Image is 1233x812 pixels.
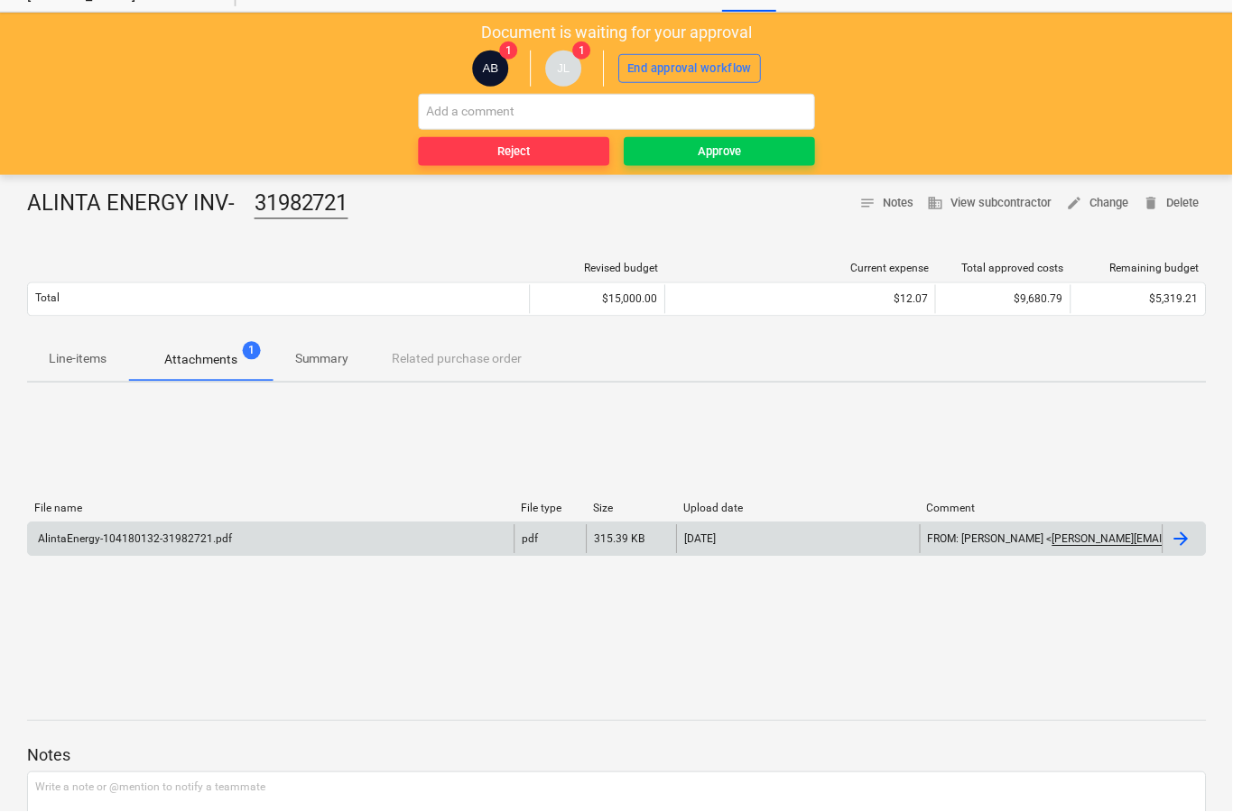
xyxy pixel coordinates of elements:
div: Approve [699,142,742,162]
div: Alberto Berdera [473,51,509,87]
div: pdf [523,533,539,546]
div: Upload date [684,503,913,515]
div: End approval workflow [628,59,753,79]
p: Notes [27,745,1208,767]
span: delete [1145,195,1161,211]
div: $9,680.79 [936,285,1071,314]
div: $15,000.00 [530,285,665,314]
button: Delete [1137,189,1208,217]
div: Current expense [673,263,930,275]
input: Add a comment [419,94,816,130]
div: Joseph Licastro [546,51,582,87]
span: View subcontractor [929,193,1053,214]
p: Document is waiting for your approval [482,22,753,43]
span: 1 [243,342,261,360]
span: edit [1068,195,1084,211]
span: AB [483,61,499,75]
span: notes [860,195,876,211]
p: Attachments [164,351,237,370]
button: View subcontractor [922,189,1061,217]
button: Reject [419,137,610,166]
span: JL [558,61,570,75]
div: [DATE] [685,533,717,546]
button: Change [1061,189,1137,217]
span: 1 [573,42,591,60]
div: Total approved costs [944,263,1065,275]
p: Line-items [49,350,107,369]
div: Remaining budget [1080,263,1201,275]
div: 315.39 KB [595,533,645,546]
span: Notes [860,193,914,214]
div: File name [34,503,507,515]
button: End approval workflow [619,54,762,83]
div: ALINTA ENERGY INV- [27,189,348,219]
div: Revised budget [538,263,659,275]
div: $12.07 [673,293,929,306]
button: Approve [625,137,816,166]
span: business [929,195,945,211]
span: Delete [1145,193,1201,214]
iframe: Chat Widget [1143,725,1233,812]
div: Comment [928,503,1157,515]
span: Change [1068,193,1130,214]
p: Summary [295,350,349,369]
button: Notes [853,189,922,217]
span: $5,319.21 [1151,293,1200,306]
div: AlintaEnergy-104180132-31982721.pdf [35,533,232,546]
span: 1 [500,42,518,60]
div: File type [522,503,579,515]
p: Total [35,291,60,307]
div: Reject [498,142,531,162]
div: Size [594,503,670,515]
